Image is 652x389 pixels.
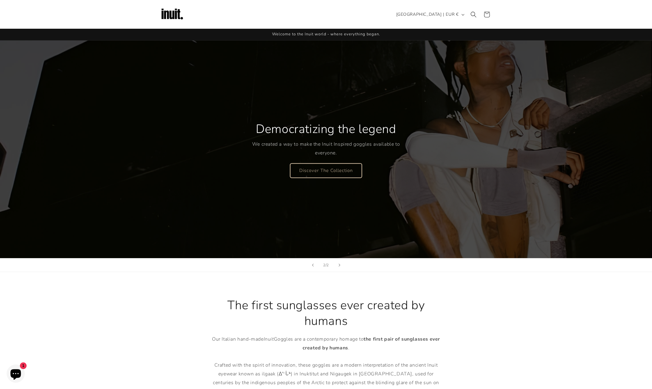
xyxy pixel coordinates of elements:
span: Welcome to the Inuit world - where everything began. [272,31,380,37]
em: Inuit [264,336,274,342]
button: [GEOGRAPHIC_DATA] | EUR € [393,9,467,20]
summary: Search [467,8,480,21]
span: 2 [326,262,329,268]
strong: the first pair of sunglasses [364,336,428,342]
span: / [326,262,327,268]
h2: Democratizing the legend [256,121,396,137]
h2: The first sunglasses ever created by humans [208,297,444,329]
strong: ever created by humans [303,336,440,351]
button: Next slide [333,258,346,272]
button: Previous slide [306,258,320,272]
div: Announcement [160,29,492,40]
img: Inuit Logo [160,2,184,27]
span: 2 [323,262,326,268]
inbox-online-store-chat: Shopify online store chat [5,365,27,384]
p: We created a way to make the Inuit Inspired goggles available to everyone. [244,140,408,157]
span: [GEOGRAPHIC_DATA] | EUR € [396,11,459,18]
a: Discover The Collection [290,163,362,177]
